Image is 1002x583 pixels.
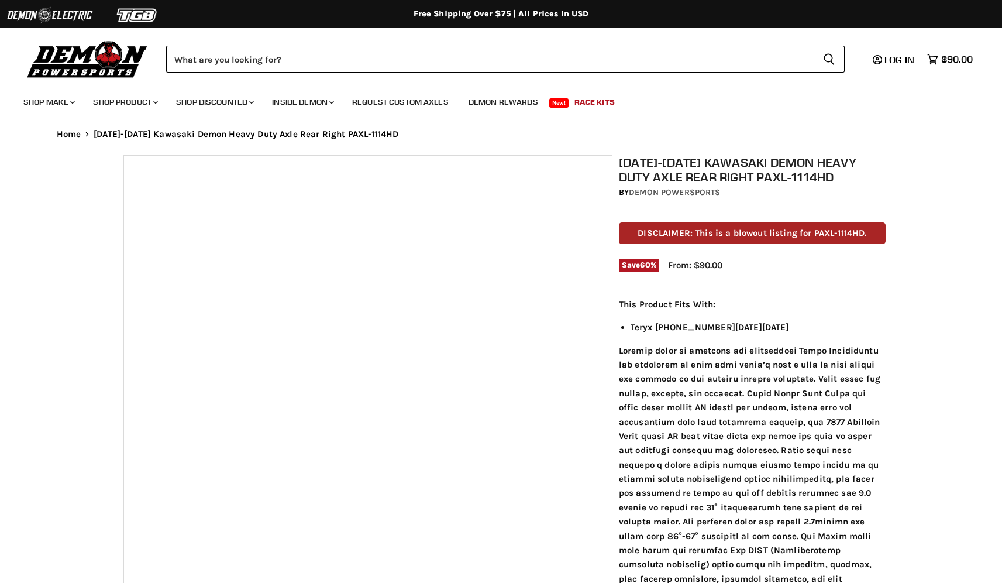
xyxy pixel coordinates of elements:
span: $90.00 [941,54,973,65]
input: Search [166,46,814,73]
button: Search [814,46,845,73]
a: Inside Demon [263,90,341,114]
span: Log in [884,54,914,66]
p: DISCLAIMER: This is a blowout listing for PAXL-1114HD. [619,222,886,244]
a: Demon Rewards [460,90,547,114]
a: $90.00 [921,51,979,68]
a: Shop Make [15,90,82,114]
img: Demon Electric Logo 2 [6,4,94,26]
a: Home [57,129,81,139]
ul: Main menu [15,85,970,114]
a: Shop Product [84,90,165,114]
span: From: $90.00 [668,260,722,270]
h1: [DATE]-[DATE] Kawasaki Demon Heavy Duty Axle Rear Right PAXL-1114HD [619,155,886,184]
a: Demon Powersports [629,187,720,197]
span: Save % [619,259,659,272]
li: Teryx [PHONE_NUMBER][DATE][DATE] [631,320,886,334]
span: 60 [640,260,650,269]
img: Demon Powersports [23,38,151,80]
a: Race Kits [566,90,624,114]
span: New! [549,98,569,108]
span: [DATE]-[DATE] Kawasaki Demon Heavy Duty Axle Rear Right PAXL-1114HD [94,129,398,139]
div: Free Shipping Over $75 | All Prices In USD [33,9,969,19]
form: Product [166,46,845,73]
p: This Product Fits With: [619,297,886,311]
a: Log in [867,54,921,65]
nav: Breadcrumbs [33,129,969,139]
img: TGB Logo 2 [94,4,181,26]
a: Request Custom Axles [343,90,457,114]
div: by [619,186,886,199]
a: Shop Discounted [167,90,261,114]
